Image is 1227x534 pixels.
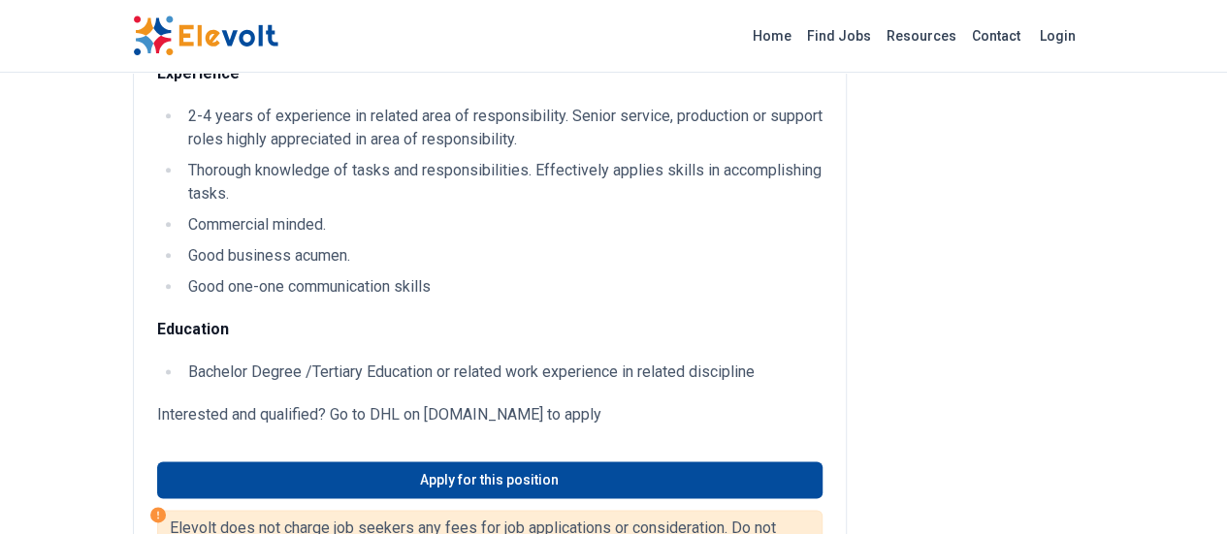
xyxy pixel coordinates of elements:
li: Thorough knowledge of tasks and responsibilities. Effectively applies skills in accomplishing tasks. [182,159,823,205]
li: 2-4 years of experience in related area of responsibility. Senior service, production or support ... [182,105,823,151]
strong: Experience [157,64,240,82]
a: Apply for this position [157,461,823,498]
li: Good one-one communication skills [182,275,823,298]
img: Elevolt [133,16,278,56]
li: Good business acumen. [182,244,823,267]
p: Bachelor Degree /Tertiary Education or related work experience in related discipline [188,361,823,384]
strong: Education [157,320,229,338]
li: Commercial minded. [182,213,823,236]
a: Contact [964,20,1028,51]
a: Login [1028,16,1087,55]
a: Find Jobs [799,20,879,51]
p: Interested and qualified? Go to DHL on [DOMAIN_NAME] to apply [157,403,823,426]
a: Home [745,20,799,51]
iframe: Chat Widget [1130,441,1227,534]
a: Resources [879,20,964,51]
